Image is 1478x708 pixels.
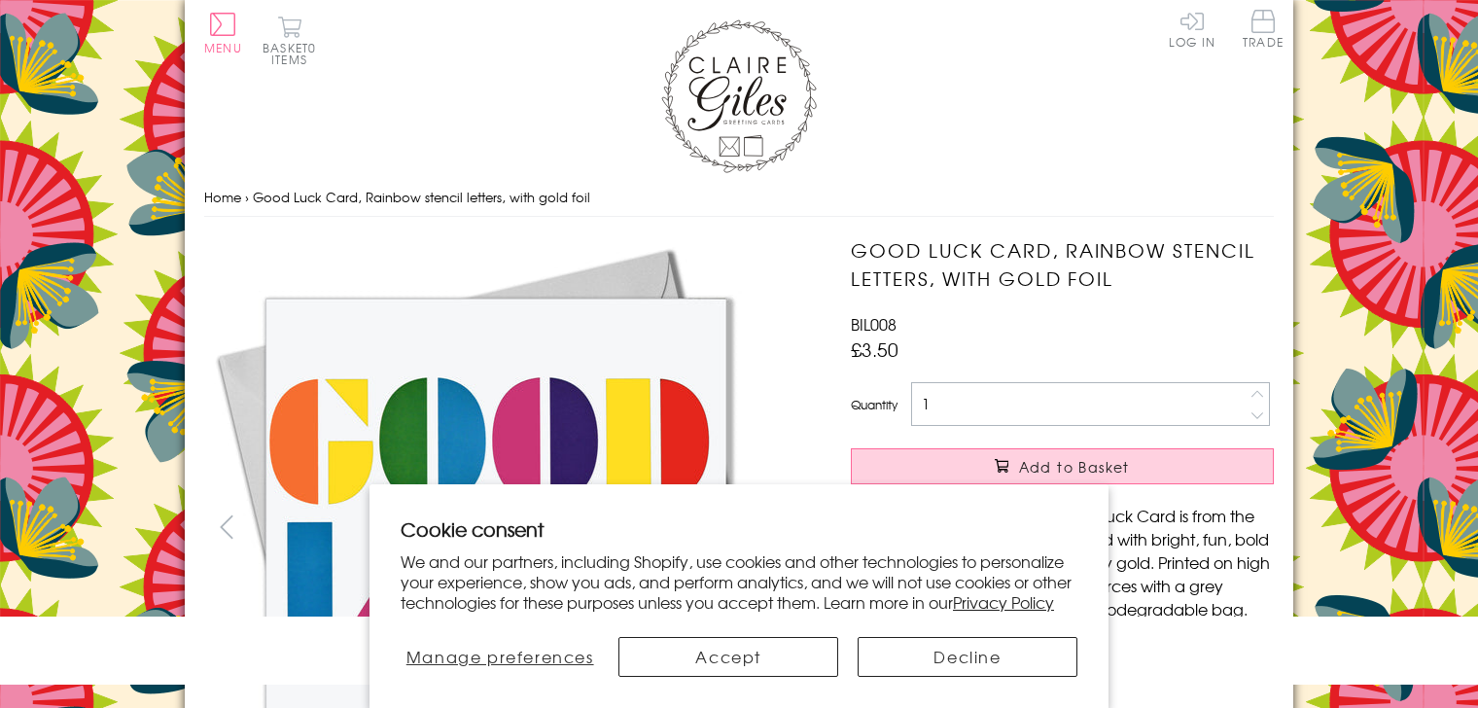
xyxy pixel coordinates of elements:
button: Accept [618,637,838,677]
span: › [245,188,249,206]
button: Basket0 items [263,16,316,65]
label: Quantity [851,396,897,413]
span: 0 items [271,39,316,68]
a: Home [204,188,241,206]
span: Trade [1243,10,1284,48]
a: Trade [1243,10,1284,52]
a: Log In [1169,10,1215,48]
h1: Good Luck Card, Rainbow stencil letters, with gold foil [851,236,1274,293]
p: We and our partners, including Shopify, use cookies and other technologies to personalize your ex... [401,551,1077,612]
span: Add to Basket [1019,457,1130,477]
button: Decline [858,637,1077,677]
button: Manage preferences [401,637,599,677]
span: Manage preferences [406,645,594,668]
span: £3.50 [851,336,898,363]
nav: breadcrumbs [204,178,1274,218]
h2: Cookie consent [401,515,1077,543]
button: Menu [204,13,242,53]
span: Menu [204,39,242,56]
button: prev [204,505,248,549]
span: Good Luck Card, Rainbow stencil letters, with gold foil [253,188,590,206]
img: Claire Giles Greetings Cards [661,19,817,173]
a: Privacy Policy [953,590,1054,614]
button: Add to Basket [851,448,1274,484]
span: BIL008 [851,312,897,336]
